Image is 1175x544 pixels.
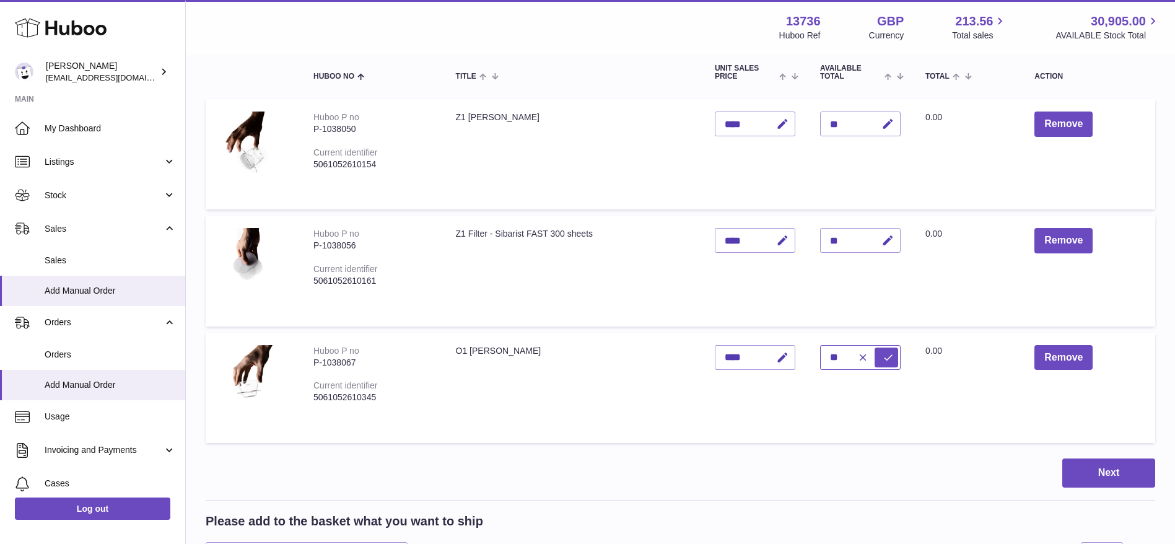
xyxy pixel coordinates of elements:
div: Currency [869,30,904,42]
td: O1 [PERSON_NAME] [443,333,702,443]
div: P-1038050 [313,123,431,135]
span: Sales [45,255,176,266]
div: 5061052610154 [313,159,431,170]
img: Z1 Brewer [218,112,280,194]
span: Total [925,72,950,81]
span: Huboo no [313,72,354,81]
button: Remove [1034,228,1093,253]
span: 0.00 [925,229,942,239]
span: Stock [45,190,163,201]
span: Add Manual Order [45,379,176,391]
strong: GBP [877,13,904,30]
div: Huboo P no [313,229,359,239]
a: 30,905.00 AVAILABLE Stock Total [1055,13,1160,42]
div: Current identifier [313,380,378,390]
div: P-1038067 [313,357,431,369]
h2: Please add to the basket what you want to ship [206,513,483,530]
div: [PERSON_NAME] [46,60,157,84]
span: 30,905.00 [1091,13,1146,30]
div: Huboo P no [313,112,359,122]
span: Add Manual Order [45,285,176,297]
img: Z1 Filter - Sibarist FAST 300 sheets [218,228,280,310]
button: Remove [1034,112,1093,137]
button: Next [1062,458,1155,488]
span: AVAILABLE Total [820,64,881,81]
div: 5061052610161 [313,275,431,287]
div: Action [1034,72,1143,81]
strong: 13736 [786,13,821,30]
img: O1 Brewer [218,345,280,428]
img: internalAdmin-13736@internal.huboo.com [15,63,33,81]
div: 5061052610345 [313,392,431,403]
span: 213.56 [955,13,993,30]
span: Unit Sales Price [715,64,776,81]
span: Orders [45,317,163,328]
span: Title [456,72,476,81]
span: Sales [45,223,163,235]
a: Log out [15,498,170,520]
span: Usage [45,411,176,423]
div: Huboo P no [313,346,359,356]
span: Total sales [952,30,1007,42]
span: My Dashboard [45,123,176,134]
span: Listings [45,156,163,168]
div: P-1038056 [313,240,431,252]
a: 213.56 Total sales [952,13,1007,42]
button: Remove [1034,345,1093,371]
span: Invoicing and Payments [45,444,163,456]
td: Z1 [PERSON_NAME] [443,99,702,209]
span: 0.00 [925,112,942,122]
td: Z1 Filter - Sibarist FAST 300 sheets [443,216,702,326]
span: 0.00 [925,346,942,356]
span: [EMAIL_ADDRESS][DOMAIN_NAME] [46,72,182,82]
div: Current identifier [313,147,378,157]
div: Huboo Ref [779,30,821,42]
span: AVAILABLE Stock Total [1055,30,1160,42]
span: Orders [45,349,176,361]
span: Cases [45,478,176,489]
div: Current identifier [313,264,378,274]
